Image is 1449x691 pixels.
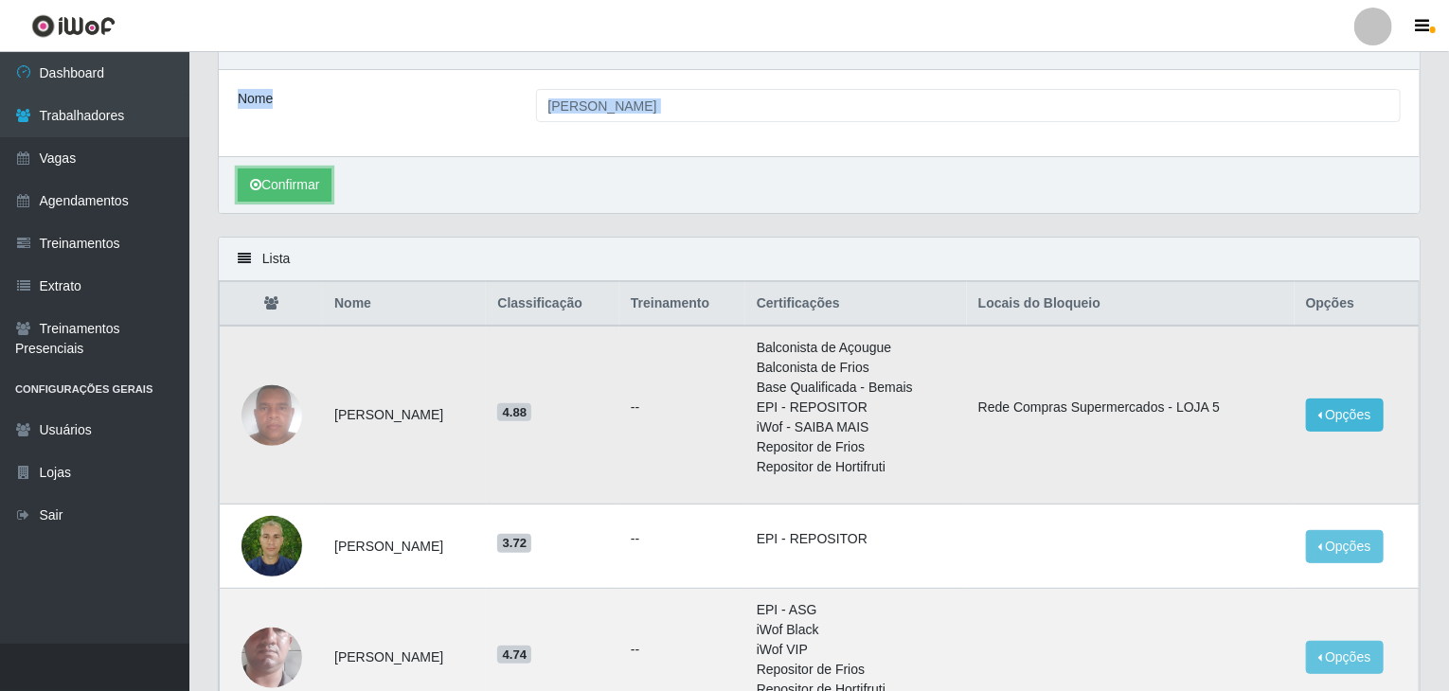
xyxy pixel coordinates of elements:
[31,14,116,38] img: CoreUI Logo
[497,403,531,422] span: 4.88
[757,660,956,680] li: Repositor de Frios
[631,640,734,660] ul: --
[978,398,1283,417] li: Rede Compras Supermercados - LOJA 5
[757,640,956,660] li: iWof VIP
[967,282,1295,327] th: Locais do Bloqueio
[241,362,302,470] img: 1723558870884.jpeg
[1306,530,1384,563] button: Opções
[486,282,619,327] th: Classificação
[497,534,531,553] span: 3.72
[497,646,531,664] span: 4.74
[757,457,956,477] li: Repositor de Hortifruti
[1295,282,1420,327] th: Opções
[631,529,734,549] ul: --
[757,600,956,620] li: EPI - ASG
[238,89,273,109] label: Nome
[757,338,956,358] li: Balconista de Açougue
[757,620,956,640] li: iWof Black
[619,282,745,327] th: Treinamento
[241,505,302,586] img: 1743611794342.jpeg
[631,398,734,417] ul: --
[238,168,331,202] button: Confirmar
[757,417,956,437] li: iWof - SAIBA MAIS
[536,89,1402,122] input: Digite o Nome...
[323,326,486,505] td: [PERSON_NAME]
[757,529,956,549] li: EPI - REPOSITOR
[745,282,967,327] th: Certificações
[757,358,956,378] li: Balconista de Frios
[323,505,486,589] td: [PERSON_NAME]
[1306,399,1384,432] button: Opções
[1306,641,1384,674] button: Opções
[757,378,956,398] li: Base Qualificada - Bemais
[757,398,956,417] li: EPI - REPOSITOR
[323,282,486,327] th: Nome
[219,238,1420,281] div: Lista
[757,437,956,457] li: Repositor de Frios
